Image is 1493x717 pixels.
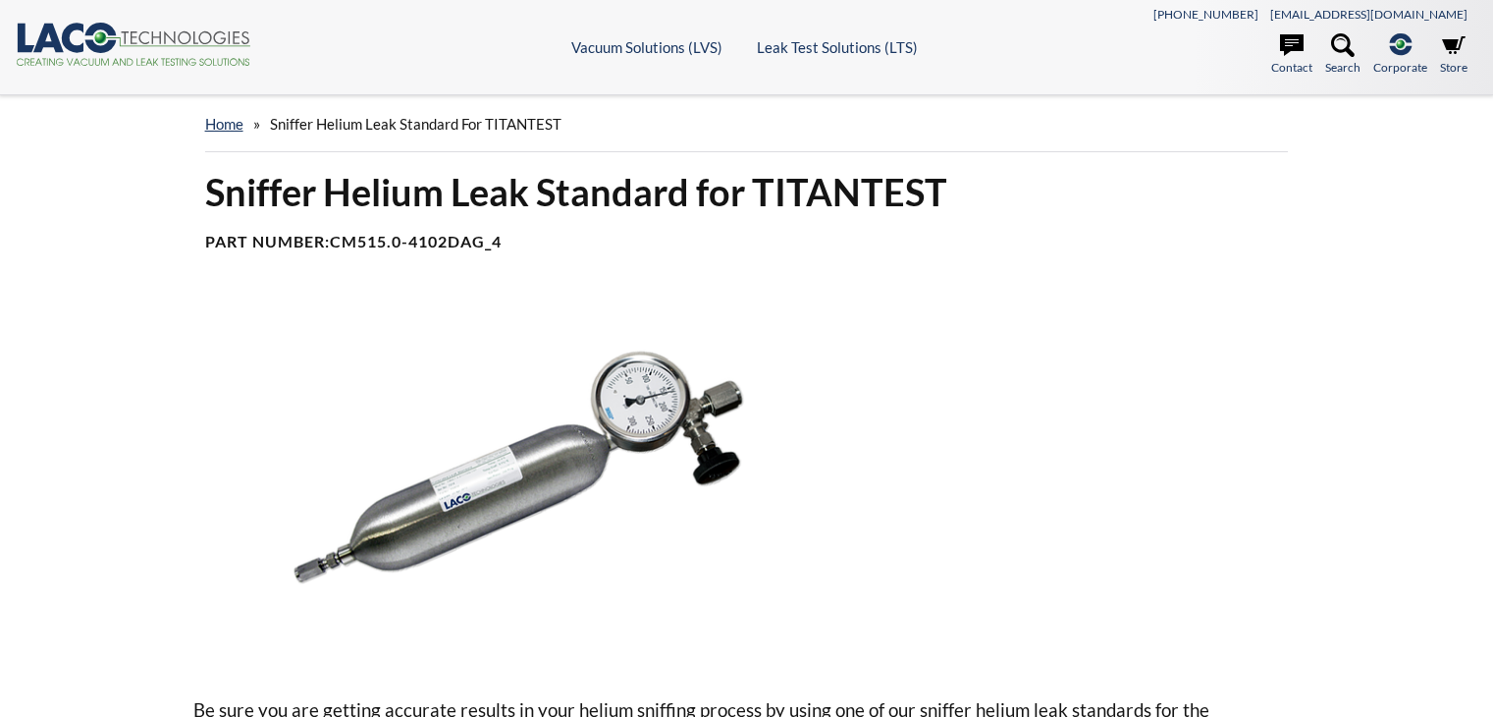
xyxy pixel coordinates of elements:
[193,300,842,664] img: Sniffer helium leak standard CM515.0-4102DAG
[1153,7,1258,22] a: [PHONE_NUMBER]
[205,96,1289,152] div: »
[270,115,561,133] span: Sniffer Helium Leak Standard for TITANTEST
[1325,33,1360,77] a: Search
[1373,58,1427,77] span: Corporate
[1271,33,1312,77] a: Contact
[571,38,722,56] a: Vacuum Solutions (LVS)
[1270,7,1467,22] a: [EMAIL_ADDRESS][DOMAIN_NAME]
[1440,33,1467,77] a: Store
[205,115,243,133] a: home
[205,232,1289,252] h4: Part Number:
[330,232,502,250] b: CM515.0-4102DAG_4
[205,168,1289,216] h1: Sniffer Helium Leak Standard for TITANTEST
[757,38,918,56] a: Leak Test Solutions (LTS)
